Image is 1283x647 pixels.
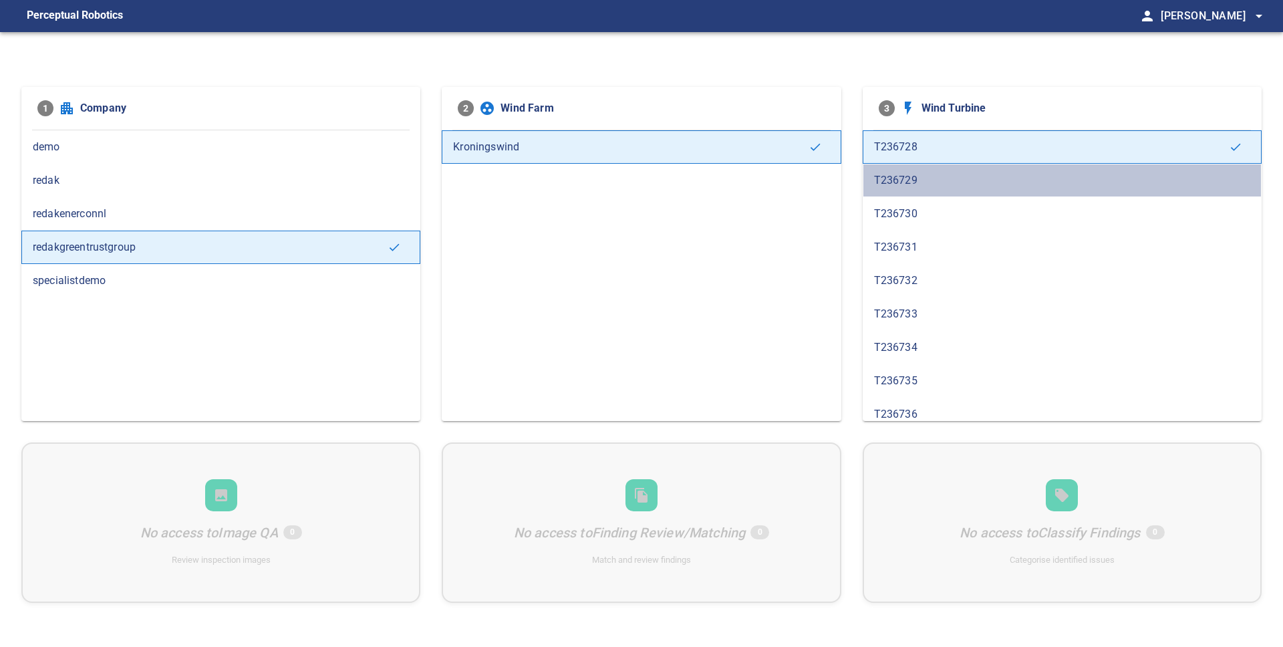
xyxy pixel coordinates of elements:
div: T236736 [863,398,1262,431]
span: T236734 [874,340,1250,356]
span: T236732 [874,273,1250,289]
span: redakenerconnl [33,206,409,222]
span: redakgreentrustgroup [33,239,388,255]
div: T236730 [863,197,1262,231]
span: redak [33,172,409,188]
span: 3 [879,100,895,116]
div: specialistdemo [21,264,420,297]
span: person [1139,8,1155,24]
span: T236728 [874,139,1229,155]
span: Company [80,100,404,116]
span: Kroningswind [453,139,808,155]
div: T236729 [863,164,1262,197]
span: 2 [458,100,474,116]
figcaption: Perceptual Robotics [27,5,123,27]
span: Wind Farm [501,100,825,116]
div: Kroningswind [442,130,841,164]
div: redakenerconnl [21,197,420,231]
span: Wind Turbine [921,100,1246,116]
span: demo [33,139,409,155]
span: [PERSON_NAME] [1161,7,1267,25]
span: arrow_drop_down [1251,8,1267,24]
div: T236731 [863,231,1262,264]
div: demo [21,130,420,164]
span: 1 [37,100,53,116]
span: specialistdemo [33,273,409,289]
span: T236729 [874,172,1250,188]
span: T236730 [874,206,1250,222]
div: T236733 [863,297,1262,331]
span: T236733 [874,306,1250,322]
div: redakgreentrustgroup [21,231,420,264]
div: T236734 [863,331,1262,364]
div: T236735 [863,364,1262,398]
div: T236732 [863,264,1262,297]
span: T236735 [874,373,1250,389]
div: redak [21,164,420,197]
span: T236736 [874,406,1250,422]
button: [PERSON_NAME] [1155,3,1267,29]
div: T236728 [863,130,1262,164]
span: T236731 [874,239,1250,255]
